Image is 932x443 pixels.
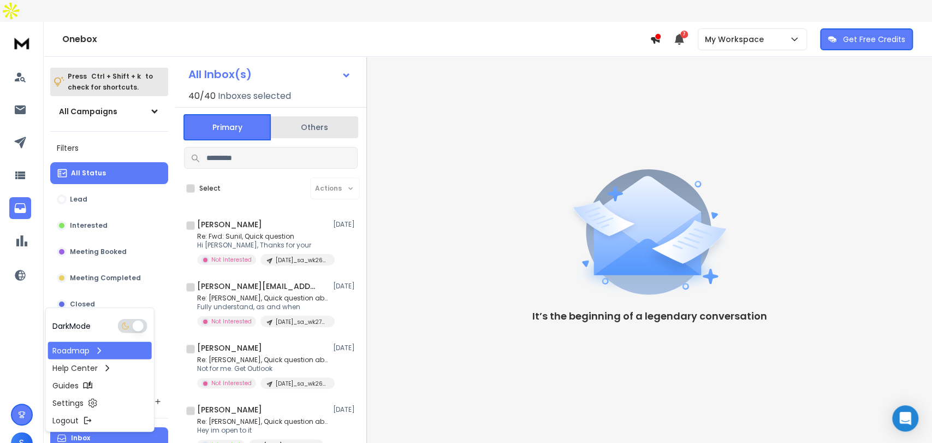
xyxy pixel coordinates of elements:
h1: Onebox [62,33,650,46]
p: Lead [70,195,87,204]
p: Interested [70,221,108,230]
h1: [PERSON_NAME] [197,219,262,230]
button: Primary [183,114,271,140]
p: Not Interested [211,317,252,326]
p: All Status [71,169,106,178]
button: Meeting Completed [50,267,168,289]
h1: [PERSON_NAME][EMAIL_ADDRESS][DOMAIN_NAME] [197,281,317,292]
p: Re: [PERSON_NAME], Quick question about [197,356,328,364]
p: Press to check for shortcuts. [68,71,153,93]
p: Fully understand, as and when [197,303,328,311]
span: Ctrl + Shift + k [90,70,143,82]
p: Re: Fwd: Sunil, Quick question [197,232,328,241]
button: Meeting Booked [50,241,168,263]
a: Help Center [48,359,152,377]
p: Dark Mode [52,321,91,332]
p: Settings [52,398,84,409]
p: It’s the beginning of a legendary conversation [532,309,767,324]
h1: [PERSON_NAME] [197,404,262,415]
a: Roadmap [48,342,152,359]
h1: All Inbox(s) [188,69,252,80]
p: Re: [PERSON_NAME], Quick question about [197,417,328,426]
p: Not for me. Get Outlook [197,364,328,373]
h1: All Campaigns [59,106,117,117]
div: Open Intercom Messenger [892,405,918,432]
button: Closed [50,293,168,315]
h3: Filters [50,140,168,156]
label: Select [199,184,221,193]
p: Hey im open to it [197,426,328,435]
p: Help Center [52,363,98,374]
button: All Campaigns [50,101,168,122]
button: Interested [50,215,168,237]
p: My Workspace [705,34,768,45]
p: [DATE] [333,405,358,414]
span: 40 / 40 [188,90,216,103]
p: [DATE]_sa_wk26_26062025 [276,380,328,388]
p: Roadmap [52,345,90,356]
img: logo [11,33,33,53]
p: [DATE] [333,220,358,229]
span: 7 [680,31,688,38]
p: Re: [PERSON_NAME], Quick question about [197,294,328,303]
p: Guides [52,380,79,391]
button: All Inbox(s) [180,63,360,85]
p: [DATE]_sa_wk27_05072025 [276,318,328,326]
button: Get Free Credits [820,28,913,50]
p: Hi [PERSON_NAME], Thanks for your [197,241,328,250]
h3: Inboxes selected [218,90,291,103]
p: Get Free Credits [843,34,905,45]
p: Meeting Completed [70,274,141,282]
p: Meeting Booked [70,247,127,256]
p: [DATE] [333,344,358,352]
a: Settings [48,394,152,412]
p: Logout [52,415,79,426]
p: [DATE] [333,282,358,291]
button: All Status [50,162,168,184]
button: Lead [50,188,168,210]
p: [DATE]_sa_wk26_27062025 [276,256,328,264]
a: Guides [48,377,152,394]
p: Inbox [71,434,90,442]
p: Not Interested [211,379,252,387]
h1: [PERSON_NAME] [197,342,262,353]
p: Not Interested [211,256,252,264]
button: Others [271,115,358,139]
p: Closed [70,300,95,309]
